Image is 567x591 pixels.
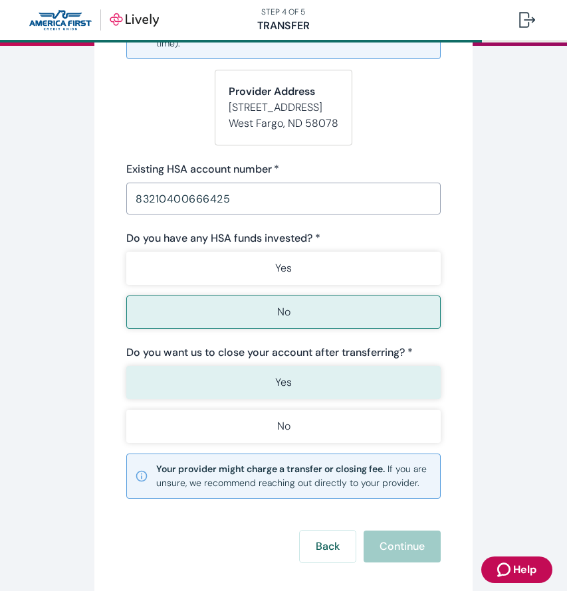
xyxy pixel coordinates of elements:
[481,556,552,583] button: Zendesk support iconHelp
[156,463,385,475] strong: Your provider might charge a transfer or closing fee.
[29,9,159,31] img: Lively
[126,230,320,246] label: Do you have any HSA funds invested? *
[126,410,441,443] button: No
[277,418,290,434] p: No
[229,84,315,98] strong: Provider Address
[509,4,546,36] button: Log out
[126,252,441,285] button: Yes
[126,161,279,177] label: Existing HSA account number
[229,100,338,116] p: [STREET_ADDRESS]
[277,304,290,320] p: No
[156,462,432,490] small: If you are unsure, we recommend reaching out directly to your provider.
[275,375,292,390] p: Yes
[126,295,441,329] button: No
[497,562,513,578] svg: Zendesk support icon
[229,116,338,131] p: West Fargo , ND 58078
[126,366,441,399] button: Yes
[513,562,536,578] span: Help
[275,260,292,276] p: Yes
[126,345,413,361] label: Do you want us to close your account after transferring? *
[300,531,356,562] button: Back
